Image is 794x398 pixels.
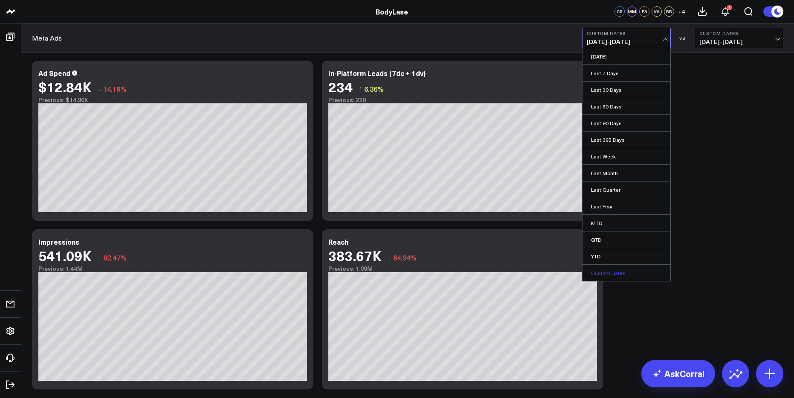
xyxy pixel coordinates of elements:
[727,5,732,10] div: 1
[38,265,307,272] div: Previous: 1.44M
[103,253,127,262] span: 62.47%
[98,252,101,263] span: ↓
[639,6,649,17] div: EA
[582,98,670,114] a: Last 60 Days
[641,360,715,387] a: AskCorral
[582,65,670,81] a: Last 7 Days
[627,6,637,17] div: MM
[582,165,670,181] a: Last Month
[328,79,353,94] div: 234
[699,38,779,45] span: [DATE] - [DATE]
[582,115,670,131] a: Last 90 Days
[98,83,101,94] span: ↓
[328,68,426,78] div: In-Platform Leads (7dc + 1dv)
[664,6,674,17] div: BB
[582,181,670,198] a: Last Quarter
[388,252,391,263] span: ↓
[103,84,127,94] span: 14.19%
[587,31,666,36] b: Custom Dates
[328,265,597,272] div: Previous: 1.09M
[614,6,625,17] div: CS
[678,9,685,15] span: + 4
[582,148,670,164] a: Last Week
[328,97,597,103] div: Previous: 220
[582,28,671,48] button: Custom Dates[DATE]-[DATE]
[582,248,670,264] a: YTD
[328,237,348,246] div: Reach
[582,48,670,64] a: [DATE]
[364,84,384,94] span: 6.36%
[652,6,662,17] div: KA
[675,35,690,41] div: VS
[695,28,783,48] button: Custom Dates[DATE]-[DATE]
[38,97,307,103] div: Previous: $14.96K
[587,38,666,45] span: [DATE] - [DATE]
[582,231,670,248] a: QTD
[582,132,670,148] a: Last 365 Days
[376,7,408,16] a: BodyLase
[699,31,779,36] b: Custom Dates
[38,68,70,78] div: Ad Spend
[676,6,687,17] button: +4
[38,237,79,246] div: Impressions
[328,248,382,263] div: 383.67K
[38,248,92,263] div: 541.09K
[582,82,670,98] a: Last 30 Days
[359,83,362,94] span: ↑
[582,215,670,231] a: MTD
[38,79,92,94] div: $12.84K
[32,33,62,43] a: Meta Ads
[582,265,670,281] a: Custom Dates
[393,253,417,262] span: 64.94%
[582,198,670,214] a: Last Year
